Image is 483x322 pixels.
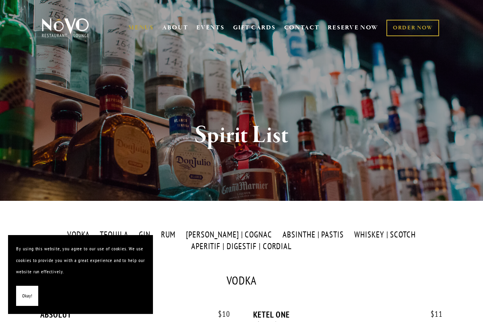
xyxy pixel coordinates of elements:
[162,24,188,32] a: ABOUT
[157,229,180,241] label: RUM
[22,290,32,302] span: Okay!
[16,243,145,278] p: By using this website, you agree to our use of cookies. We use cookies to provide you with a grea...
[96,229,133,241] label: TEQUILA
[187,241,296,252] label: APERITIF | DIGESTIF | CORDIAL
[128,24,154,32] a: MENUS
[328,20,378,35] a: RESERVE NOW
[8,235,153,314] section: Cookie banner
[218,309,222,319] span: $
[196,24,224,32] a: EVENTS
[210,310,230,319] span: 10
[52,122,431,149] h1: Spirit List
[63,229,94,241] label: VODKA
[40,18,91,38] img: Novo Restaurant &amp; Lounge
[16,286,38,306] button: Okay!
[40,310,230,320] div: ABSOLUT
[350,229,420,241] label: WHISKEY | SCOTCH
[279,229,348,241] label: ABSINTHE | PASTIS
[386,20,439,36] a: ORDER NOW
[423,310,443,319] span: 11
[431,309,435,319] span: $
[182,229,277,241] label: [PERSON_NAME] | COGNAC
[134,229,155,241] label: GIN
[233,20,276,35] a: GIFT CARDS
[284,20,320,35] a: CONTACT
[253,310,443,320] div: KETEL ONE
[40,275,443,287] div: VODKA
